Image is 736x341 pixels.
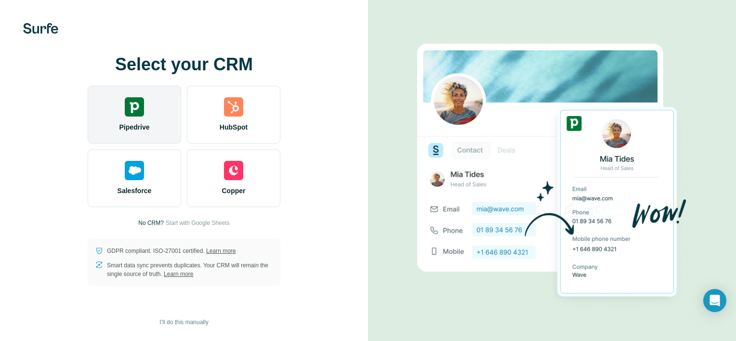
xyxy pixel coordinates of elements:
[107,247,236,255] p: GDPR compliant. ISO-27001 certified.
[166,219,230,227] button: Start with Google Sheets
[164,271,193,277] a: Learn more
[159,318,208,327] span: I’ll do this manually
[125,161,144,180] img: salesforce's logo
[703,289,726,312] div: Open Intercom Messenger
[88,55,280,74] h1: Select your CRM
[118,186,152,196] span: Salesforce
[125,97,144,117] img: pipedrive's logo
[222,186,246,196] span: Copper
[224,161,243,180] img: copper's logo
[119,122,149,132] span: Pipedrive
[206,248,236,254] a: Learn more
[107,261,273,278] p: Smart data sync prevents duplicates. Your CRM will remain the single source of truth.
[153,315,215,329] button: I’ll do this manually
[220,122,248,132] span: HubSpot
[417,27,687,314] img: PIPEDRIVE image
[224,97,243,117] img: hubspot's logo
[138,219,164,227] p: No CRM?
[23,23,58,34] img: Surfe's logo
